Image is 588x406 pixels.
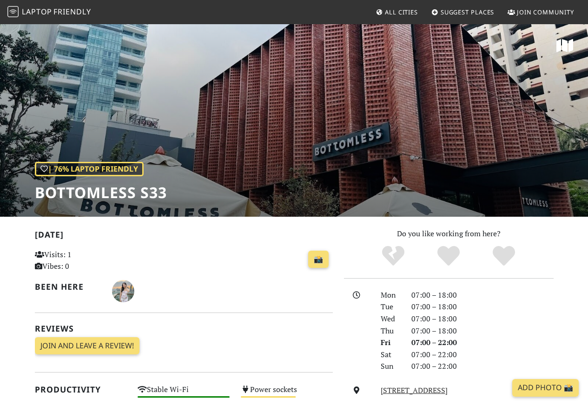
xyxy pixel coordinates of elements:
[35,230,333,243] h2: [DATE]
[112,285,134,295] span: Chatchada Temsri
[344,228,554,240] p: Do you like working from here?
[385,8,418,16] span: All Cities
[35,385,127,394] h2: Productivity
[22,7,52,17] span: Laptop
[406,289,559,301] div: 07:00 – 18:00
[35,282,101,292] h2: Been here
[112,280,134,302] img: 6685-chatchada.jpg
[504,4,578,20] a: Join Community
[406,360,559,373] div: 07:00 – 22:00
[308,251,329,268] a: 📸
[375,313,406,325] div: Wed
[406,325,559,337] div: 07:00 – 18:00
[235,383,338,405] div: Power sockets
[441,8,495,16] span: Suggest Places
[132,383,235,405] div: Stable Wi-Fi
[375,360,406,373] div: Sun
[372,4,422,20] a: All Cities
[375,349,406,361] div: Sat
[421,245,476,268] div: Yes
[517,8,574,16] span: Join Community
[406,301,559,313] div: 07:00 – 18:00
[35,337,139,355] a: Join and leave a review!
[381,385,448,395] a: [STREET_ADDRESS]
[375,301,406,313] div: Tue
[428,4,498,20] a: Suggest Places
[476,245,531,268] div: Definitely!
[35,184,167,201] h1: Bottomless S33
[375,337,406,349] div: Fri
[35,324,333,333] h2: Reviews
[366,245,421,268] div: No
[7,4,91,20] a: LaptopFriendly LaptopFriendly
[7,6,19,17] img: LaptopFriendly
[406,349,559,361] div: 07:00 – 22:00
[35,249,127,273] p: Visits: 1 Vibes: 0
[35,162,144,177] div: | 76% Laptop Friendly
[406,337,559,349] div: 07:00 – 22:00
[406,313,559,325] div: 07:00 – 18:00
[375,289,406,301] div: Mon
[53,7,91,17] span: Friendly
[512,379,579,397] a: Add Photo 📸
[375,325,406,337] div: Thu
